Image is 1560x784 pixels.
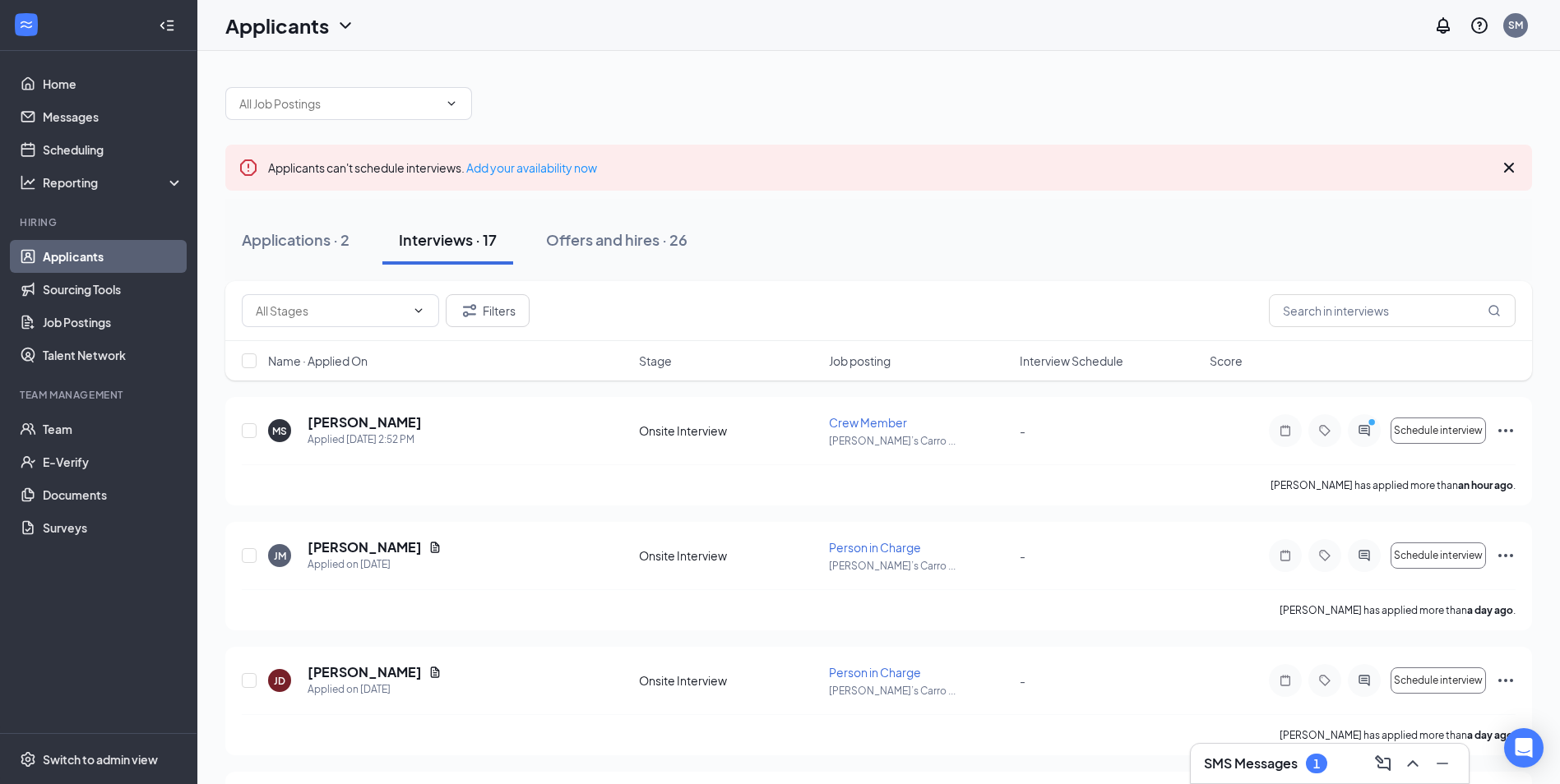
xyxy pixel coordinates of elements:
[1354,424,1374,437] svg: ActiveChat
[1391,417,1486,444] button: Schedule interview
[829,540,921,555] span: Person in Charge
[1394,425,1483,436] span: Schedule interview
[1433,754,1452,773] svg: Minimize
[1391,667,1486,694] button: Schedule interview
[1354,674,1374,687] svg: ActiveChat
[20,388,180,402] div: Team Management
[308,663,422,681] h5: [PERSON_NAME]
[1020,353,1123,369] span: Interview Schedule
[1394,550,1483,561] span: Schedule interview
[272,424,287,438] div: MS
[1496,546,1516,565] svg: Ellipses
[1020,423,1025,438] span: -
[268,160,597,175] span: Applicants can't schedule interviews.
[238,158,258,178] svg: Error
[1269,294,1516,327] input: Search in interviews
[445,97,458,110] svg: ChevronDown
[1467,604,1513,616] b: a day ago
[1275,549,1295,562] svg: Note
[336,16,355,35] svg: ChevronDown
[639,547,819,564] div: Onsite Interview
[428,541,442,554] svg: Document
[829,684,1009,698] p: [PERSON_NAME]’s Carro ...
[225,12,329,39] h1: Applicants
[43,478,183,511] a: Documents
[1370,750,1396,777] button: ComposeMessage
[829,559,1009,573] p: [PERSON_NAME]’s Carro ...
[1391,542,1486,569] button: Schedule interview
[1354,549,1374,562] svg: ActiveChat
[18,16,35,33] svg: WorkstreamLogo
[1499,158,1519,178] svg: Cross
[1020,548,1025,563] span: -
[1496,421,1516,440] svg: Ellipses
[1204,754,1298,772] h3: SMS Messages
[239,95,438,113] input: All Job Postings
[274,674,285,688] div: JD
[43,751,158,768] div: Switch to admin view
[399,229,497,250] div: Interviews · 17
[1313,757,1320,771] div: 1
[829,415,907,430] span: Crew Member
[1496,671,1516,690] svg: Ellipses
[43,240,183,273] a: Applicants
[1400,750,1426,777] button: ChevronUp
[308,556,442,573] div: Applied on [DATE]
[268,353,368,369] span: Name · Applied On
[242,229,349,250] div: Applications · 2
[159,17,175,34] svg: Collapse
[1315,549,1335,562] svg: Tag
[256,302,405,320] input: All Stages
[1280,728,1516,742] p: [PERSON_NAME] has applied more than .
[308,413,422,431] h5: [PERSON_NAME]
[43,511,183,544] a: Surveys
[43,339,183,371] a: Talent Network
[1403,754,1423,773] svg: ChevronUp
[43,100,183,133] a: Messages
[1275,424,1295,437] svg: Note
[1433,16,1453,35] svg: Notifications
[639,422,819,439] div: Onsite Interview
[43,174,184,191] div: Reporting
[1488,304,1501,317] svg: MagnifyingGlass
[1394,675,1483,686] span: Schedule interview
[43,306,183,339] a: Job Postings
[308,681,442,698] div: Applied on [DATE]
[1315,674,1335,687] svg: Tag
[460,301,479,321] svg: Filter
[446,294,530,327] button: Filter Filters
[466,160,597,175] a: Add your availability now
[20,215,180,229] div: Hiring
[829,434,1009,448] p: [PERSON_NAME]’s Carro ...
[639,353,672,369] span: Stage
[20,174,36,191] svg: Analysis
[274,549,286,563] div: JM
[308,431,422,448] div: Applied [DATE] 2:52 PM
[1315,424,1335,437] svg: Tag
[1275,674,1295,687] svg: Note
[639,672,819,689] div: Onsite Interview
[43,133,183,166] a: Scheduling
[1271,478,1516,492] p: [PERSON_NAME] has applied more than .
[829,665,921,680] span: Person in Charge
[1458,479,1513,491] b: an hour ago
[20,751,36,768] svg: Settings
[43,445,183,478] a: E-Verify
[1504,728,1544,768] div: Open Intercom Messenger
[43,413,183,445] a: Team
[546,229,687,250] div: Offers and hires · 26
[1020,673,1025,688] span: -
[1470,16,1489,35] svg: QuestionInfo
[1280,603,1516,617] p: [PERSON_NAME] has applied more than .
[1373,754,1393,773] svg: ComposeMessage
[308,538,422,556] h5: [PERSON_NAME]
[43,67,183,100] a: Home
[1467,729,1513,741] b: a day ago
[412,304,425,317] svg: ChevronDown
[428,666,442,679] svg: Document
[1210,353,1243,369] span: Score
[829,353,891,369] span: Job posting
[1429,750,1456,777] button: Minimize
[1364,417,1384,431] svg: PrimaryDot
[1508,18,1523,32] div: SM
